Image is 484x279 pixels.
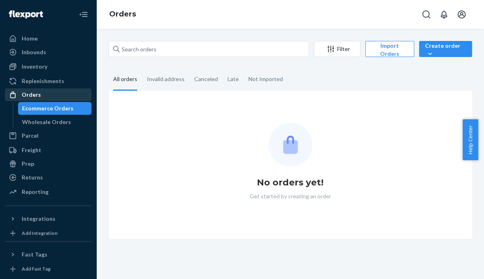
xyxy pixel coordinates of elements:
div: Create order [425,42,466,58]
button: Help Center [462,119,478,160]
a: Orders [5,88,92,101]
a: Add Fast Tag [5,264,92,274]
button: Create order [419,41,472,57]
div: Prep [22,160,34,168]
div: Home [22,35,38,43]
ol: breadcrumbs [103,3,142,26]
div: Inventory [22,63,47,71]
button: Close Navigation [75,6,92,22]
div: Returns [22,173,43,181]
div: Not Imported [248,69,283,90]
img: Empty list [268,123,312,167]
a: Inventory [5,60,92,73]
p: Get started by creating an order [250,192,331,200]
a: Reporting [5,185,92,198]
div: Filter [314,45,360,53]
div: Late [228,69,239,90]
a: Replenishments [5,75,92,88]
button: Fast Tags [5,248,92,261]
a: Returns [5,171,92,184]
a: Ecommerce Orders [18,102,92,115]
div: Freight [22,146,41,154]
div: Parcel [22,132,39,140]
a: Prep [5,157,92,170]
div: Ecommerce Orders [22,104,73,112]
div: Wholesale Orders [22,118,71,126]
img: Flexport logo [9,10,43,18]
div: Integrations [22,215,55,223]
div: Add Integration [22,230,57,236]
a: Home [5,32,92,45]
div: Inbounds [22,48,46,56]
div: Canceled [194,69,218,90]
div: Replenishments [22,77,64,85]
a: Inbounds [5,46,92,59]
button: Integrations [5,212,92,225]
div: Add Fast Tag [22,265,51,272]
div: Fast Tags [22,250,47,259]
div: Reporting [22,188,49,196]
button: Import Orders [365,41,414,57]
h1: No orders yet! [257,176,323,189]
a: Add Integration [5,228,92,238]
button: Open account menu [453,6,470,22]
div: All orders [113,69,137,91]
a: Wholesale Orders [18,116,92,128]
div: Invalid address [147,69,185,90]
a: Parcel [5,129,92,142]
button: Open Search Box [418,6,434,22]
a: Orders [109,10,136,18]
button: Open notifications [436,6,452,22]
div: Orders [22,91,41,99]
input: Search orders [108,41,309,57]
button: Filter [314,41,360,57]
a: Freight [5,144,92,157]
